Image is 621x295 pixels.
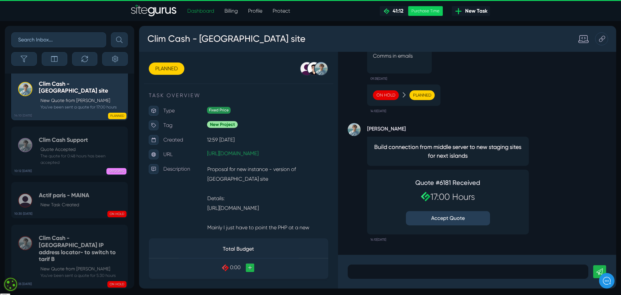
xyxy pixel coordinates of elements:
th: Total Budget [39,214,159,233]
img: Company Logo [10,10,47,21]
a: [URL][DOMAIN_NAME] [68,124,119,130]
small: The quote for 0:48 hours has been accepted [39,153,124,165]
a: SiteGurus [131,5,177,17]
span: Fixed Price [68,81,92,88]
span: PLANNED [108,113,126,119]
a: 10:12 [DATE] Clim Cash SupportQuote Accepted The quote for 0:48 hours has been accepted ONGOING [11,127,128,176]
a: Dashboard [182,5,219,17]
div: Standard [433,8,450,18]
small: You've been sent a quote for 17:00 hours [39,104,124,110]
a: New Task [452,6,490,16]
button: Accept Quote [267,185,351,199]
b: 12:35 [DATE] [14,282,32,287]
img: tab_domain_overview_orange.svg [26,38,31,43]
a: PLANNED [10,37,45,49]
div: v 4.0.25 [18,10,32,16]
p: New Task Created [40,201,89,208]
p: Description [24,138,68,148]
p: Tag [24,95,68,104]
span: ON HOLD [107,211,126,217]
span: ON HOLD [107,281,126,288]
div: [PERSON_NAME] • [10,173,119,178]
div: Mots-clés [81,38,99,42]
h5: Actif paris - MAINA [39,192,89,199]
div: Domaine: [DOMAIN_NAME] [17,17,73,22]
span: 0:00 [91,238,102,244]
a: 10:30 [DATE] Actif paris - MAINANew Task Created ON HOLD [11,182,128,219]
p: Created [24,109,68,119]
div: Cookie consent button [3,277,18,292]
h3: Clim Cash - [GEOGRAPHIC_DATA] site [8,5,167,21]
p: Comms in emails [234,26,287,34]
h5: Clim Cash - [GEOGRAPHIC_DATA] site [39,81,124,95]
a: Profile [243,5,267,17]
small: 14:10[DATE] [231,80,247,90]
h5: Clim Cash - [GEOGRAPHIC_DATA] IP address locator- to switch to tarif B [39,235,124,263]
img: US [10,87,23,100]
div: Planned [270,64,296,74]
span: See all [104,74,118,78]
h2: How can we help? [10,51,120,62]
a: 14:10 [DATE] Clim Cash - [GEOGRAPHIC_DATA] siteNew Quote from [PERSON_NAME] You've been sent a qu... [11,71,128,120]
span: Build connection from middle server to new staging sites for next islands [234,117,384,134]
input: Search Inbox... [11,32,106,47]
div: Thanks, it worked. -- [PERSON_NAME] Consultant Marketing Digital Tél. : [PHONE_NUMBER] [PERSON_NA... [10,101,119,173]
p: New Quote from [PERSON_NAME] [40,97,124,104]
span: [DATE] [10,177,24,183]
p: 12:59 [DATE] [68,109,189,119]
iframe: gist-messenger-bubble-iframe [599,273,615,289]
span: New Task [463,7,487,15]
div: On Hold [234,64,260,74]
a: Billing [219,5,243,17]
p: URL [24,124,68,133]
a: 12:35 [DATE] Clim Cash - [GEOGRAPHIC_DATA] IP address locator- to switch to tarif BNew Quote from... [11,225,128,289]
b: 14:10 [DATE] [14,113,32,118]
span: Home [27,224,38,230]
h1: Hello [PERSON_NAME]! [10,40,120,50]
p: Quote Accepted [40,146,124,153]
b: 10:30 [DATE] [14,211,32,216]
h2: Recent conversations [11,73,104,79]
img: website_grey.svg [10,17,16,22]
small: 14:10[DATE] [231,209,247,219]
p: Type [24,80,68,90]
span: New Project [68,95,99,102]
div: Copy this Task URL [456,6,469,19]
p: New Quote from [PERSON_NAME] [40,266,124,272]
a: + [107,238,115,246]
h5: Clim Cash Support [39,137,124,144]
div: Purchase Time [408,6,443,16]
h2: 17:00 Hours [267,166,351,176]
a: Protect [267,5,295,17]
img: Sitegurus Logo [131,5,177,17]
span: Messages [87,224,106,230]
b: 10:12 [DATE] [14,169,32,174]
p: TASK OVERVIEW [10,66,189,74]
small: 09:35[DATE] [231,48,248,58]
span: ONGOING [106,168,126,175]
img: tab_keywords_by_traffic_grey.svg [73,38,79,43]
span: 41:12 [390,8,403,14]
a: 41:12 Purchase Time [380,6,443,16]
small: You've been sent a quote for 5:30 hours [39,272,124,278]
h4: Quote #6181 Received [267,153,351,161]
div: Domaine [33,38,50,42]
strong: [PERSON_NAME] [228,97,390,107]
